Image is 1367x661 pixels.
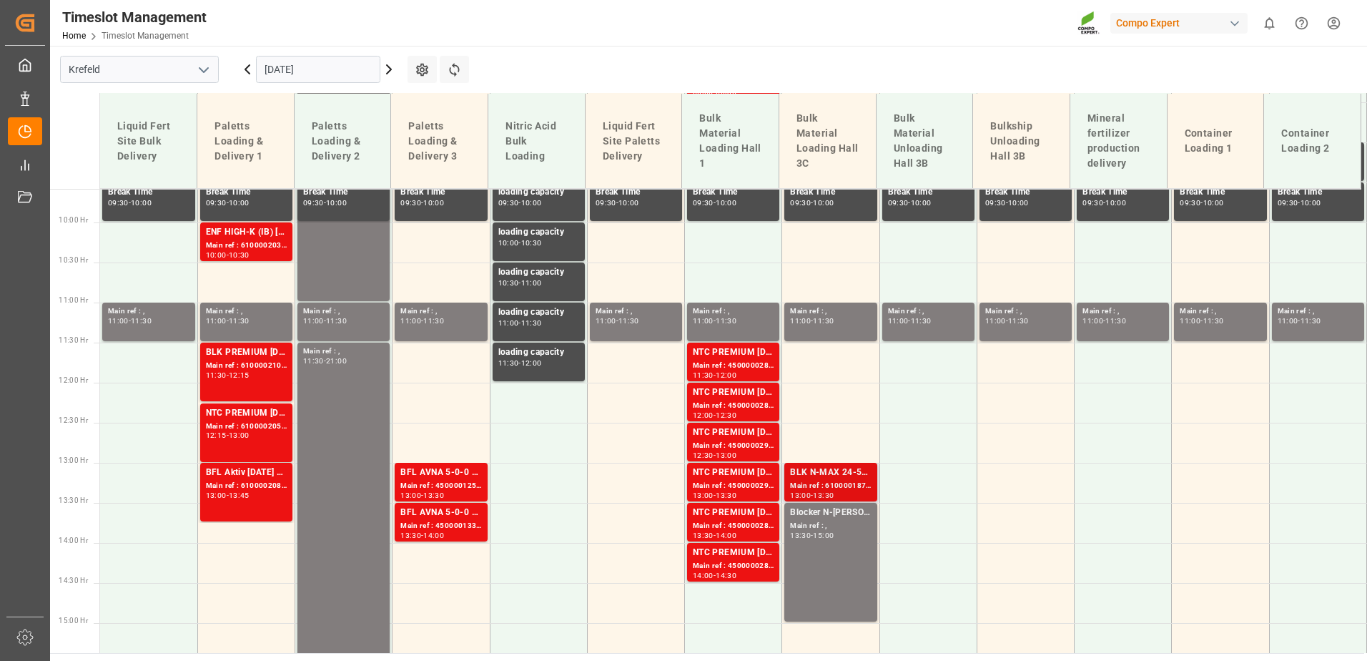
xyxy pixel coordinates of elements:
div: 12:30 [716,412,736,418]
div: - [616,200,618,206]
div: - [811,318,813,324]
span: 10:00 Hr [59,216,88,224]
div: Main ref : 6100002052, 2000000797 [206,421,287,433]
div: Main ref : 6100001871, 2000001462 [790,480,871,492]
div: 11:00 [1082,318,1103,324]
div: 13:30 [813,492,834,499]
div: 09:30 [888,200,909,206]
div: 11:30 [423,318,444,324]
div: Main ref : 4500001339, 2000001598 [400,520,481,532]
div: Mineral fertilizer production delivery [1082,105,1155,177]
div: loading capacity [498,305,579,320]
div: Break Time [108,185,189,200]
div: - [714,492,716,499]
div: - [714,372,716,378]
div: Break Time [596,185,676,200]
div: - [811,532,813,539]
div: 11:30 [618,318,639,324]
div: - [714,318,716,324]
div: - [616,318,618,324]
div: - [1200,200,1203,206]
div: - [714,452,716,459]
div: Compo Expert [1110,13,1248,34]
div: 09:30 [108,200,129,206]
div: Break Time [400,185,481,200]
input: DD.MM.YYYY [256,56,380,83]
div: 13:30 [400,532,421,539]
div: 13:00 [693,492,714,499]
div: 10:00 [521,200,542,206]
div: - [227,432,229,439]
div: Break Time [985,185,1066,200]
div: NTC PREMIUM [DATE]+3+TE BULK [693,346,774,360]
input: Type to search/select [60,56,219,83]
div: 09:30 [693,200,714,206]
div: Main ref : , [888,305,969,318]
div: Main ref : 4500000287, 2000000239 [693,360,774,372]
div: Main ref : 6100002089, 2000000225 [206,480,287,492]
div: 11:30 [303,358,324,364]
div: Main ref : , [1180,305,1260,318]
div: - [518,240,520,246]
div: 10:00 [498,240,519,246]
div: 13:00 [229,432,250,439]
div: - [421,200,423,206]
div: 11:30 [326,318,347,324]
div: 12:15 [229,372,250,378]
div: 14:00 [693,572,714,579]
div: 12:00 [716,372,736,378]
div: 13:30 [790,532,811,539]
div: 10:00 [131,200,152,206]
div: - [1200,318,1203,324]
div: Main ref : , [693,305,774,318]
img: Screenshot%202023-09-29%20at%2010.02.21.png_1712312052.png [1077,11,1100,36]
div: 11:00 [1180,318,1200,324]
div: - [227,200,229,206]
div: - [908,318,910,324]
div: 09:30 [206,200,227,206]
div: Container Loading 2 [1275,120,1349,162]
div: 11:30 [911,318,932,324]
div: 11:30 [229,318,250,324]
div: 10:00 [206,252,227,258]
span: 13:30 Hr [59,496,88,504]
div: ENF HIGH-K (IB) [DATE] 25kg (x40) INT [206,225,287,240]
div: Main ref : , [400,305,481,318]
div: - [1103,200,1105,206]
div: Main ref : 4500000283, 2000000239 [693,520,774,532]
span: 14:30 Hr [59,577,88,584]
div: - [811,200,813,206]
div: Main ref : 4500000289, 2000000239 [693,400,774,412]
div: - [129,318,131,324]
div: loading capacity [498,185,579,200]
div: - [227,492,229,499]
span: 15:00 Hr [59,617,88,625]
div: Bulk Material Unloading Hall 3B [888,105,962,177]
button: show 0 new notifications [1253,7,1285,39]
span: 10:30 Hr [59,256,88,264]
div: 10:00 [911,200,932,206]
div: loading capacity [498,346,579,360]
div: 10:00 [1301,200,1321,206]
div: 13:30 [693,532,714,539]
div: 10:00 [423,200,444,206]
div: Break Time [303,185,384,200]
div: 15:00 [813,532,834,539]
div: 10:00 [1008,200,1029,206]
div: 13:30 [423,492,444,499]
div: Main ref : 6100002109, 2000001635 [206,360,287,372]
div: Main ref : 4500000292, 2000000239 [693,440,774,452]
div: - [421,532,423,539]
div: 09:30 [400,200,421,206]
div: 11:00 [303,318,324,324]
div: Bulk Material Loading Hall 1 [694,105,767,177]
div: Main ref : , [1278,305,1358,318]
div: 10:30 [229,252,250,258]
div: 11:30 [813,318,834,324]
div: - [324,200,326,206]
div: Break Time [1082,185,1163,200]
div: 11:30 [1203,318,1224,324]
div: Main ref : , [108,305,189,318]
span: 14:00 Hr [59,537,88,544]
div: Container Loading 1 [1179,120,1253,162]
